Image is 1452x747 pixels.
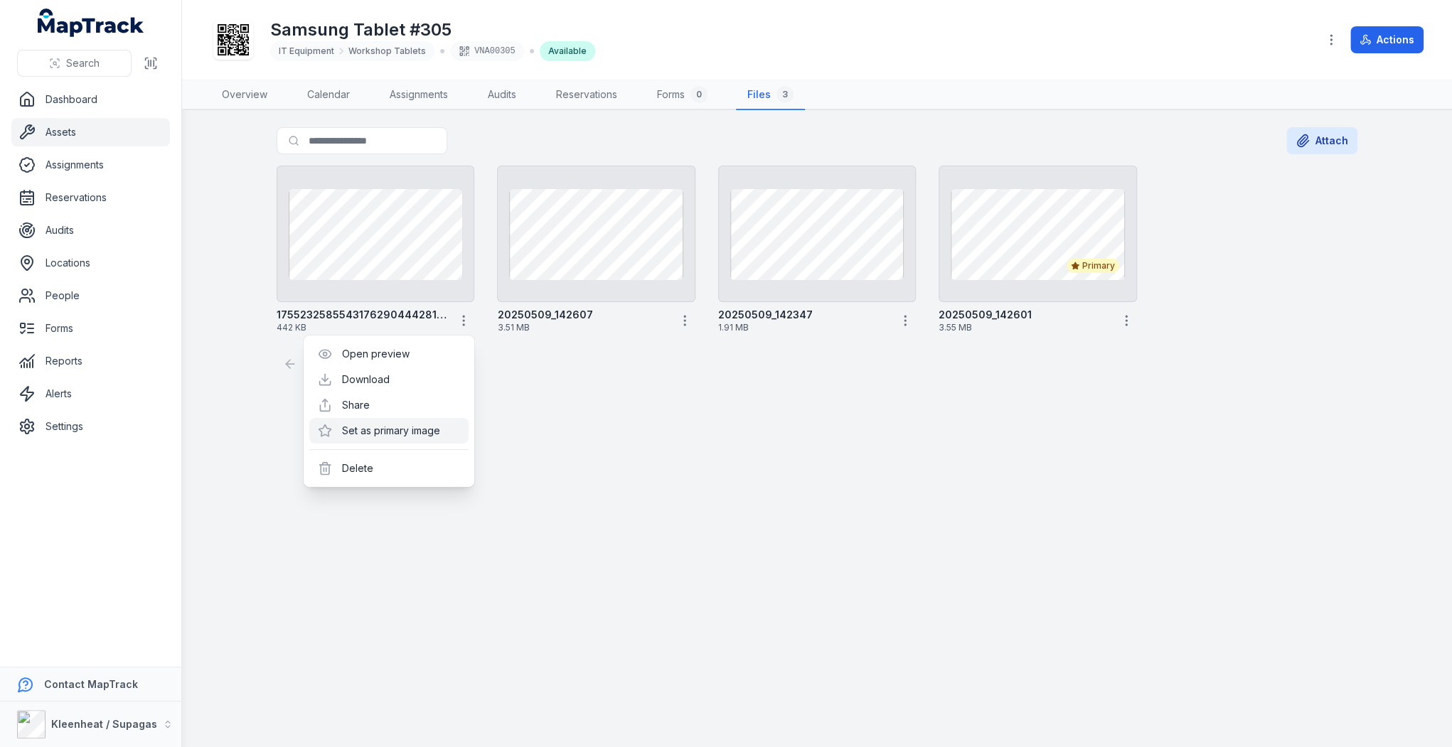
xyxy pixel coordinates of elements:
strong: 17552325855431762904442811110577 [277,308,447,322]
div: Share [309,392,469,418]
a: Settings [11,412,170,441]
a: Files3 [736,80,805,110]
a: Audits [11,216,170,244]
strong: 20250509_142607 [497,308,592,322]
a: Assets [11,118,170,146]
span: 3.51 MB [497,322,668,333]
a: Calendar [296,80,361,110]
span: Workshop Tablets [348,45,426,57]
span: 442 KB [277,322,447,333]
a: Forms0 [646,80,719,110]
div: Available [540,41,595,61]
div: 0 [690,86,708,103]
a: Overview [210,80,279,110]
a: Assignments [378,80,459,110]
span: 3.55 MB [939,322,1109,333]
a: People [11,281,170,310]
strong: Kleenheat / Supagas [51,718,157,730]
a: MapTrack [38,9,144,37]
span: IT Equipment [279,45,334,57]
div: VNA00305 [450,41,524,61]
h1: Samsung Tablet #305 [270,18,595,41]
strong: 20250509_142347 [718,308,813,322]
a: Download [342,372,390,387]
a: Reports [11,347,170,375]
span: Search [66,56,100,70]
button: Attach [1286,127,1357,154]
div: Delete [309,456,469,481]
a: Reservations [545,80,629,110]
a: Dashboard [11,85,170,114]
strong: 20250509_142601 [939,308,1032,322]
strong: Contact MapTrack [44,678,138,690]
a: Reservations [11,183,170,212]
a: Forms [11,314,170,343]
div: Primary [1067,259,1119,273]
div: Open preview [309,341,469,367]
div: 3 [776,86,794,103]
div: Set as primary image [309,418,469,444]
a: Audits [476,80,528,110]
button: Search [17,50,132,77]
a: Alerts [11,380,170,408]
a: Assignments [11,151,170,179]
span: 1.91 MB [718,322,889,333]
button: Actions [1350,26,1424,53]
a: Locations [11,249,170,277]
